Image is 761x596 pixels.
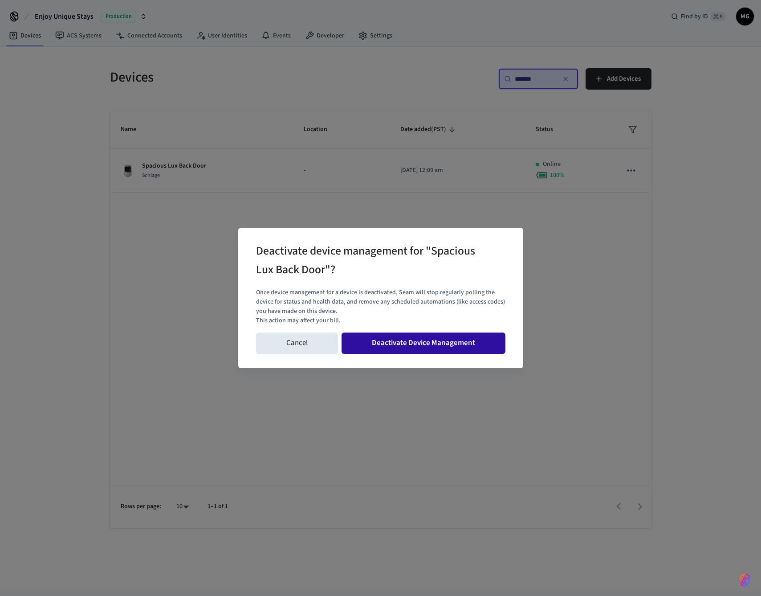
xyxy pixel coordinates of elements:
p: This action may affect your bill. [256,316,505,325]
button: Cancel [256,333,338,354]
p: Once device management for a device is deactivated, Seam will stop regularly polling the device f... [256,288,505,316]
button: Deactivate Device Management [342,333,505,354]
h2: Deactivate device management for "Spacious Lux Back Door"? [256,238,480,284]
img: SeamLogoGradient.69752ec5.svg [740,573,750,587]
